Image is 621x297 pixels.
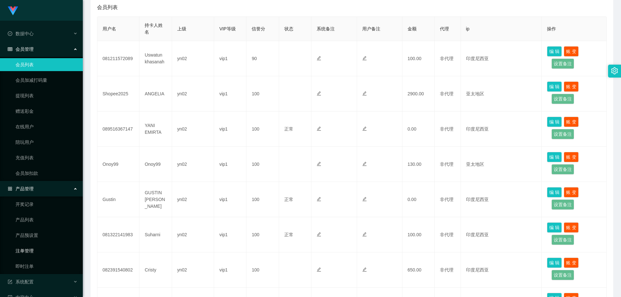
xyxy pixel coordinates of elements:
td: YANI EMIRTA [139,111,172,147]
span: VIP等级 [219,26,236,31]
td: 印度尼西亚 [461,41,542,76]
a: 产品预设置 [16,229,78,242]
i: 图标: edit [362,91,367,96]
span: 系统备注 [317,26,335,31]
td: 印度尼西亚 [461,217,542,252]
button: 编 辑 [547,222,562,233]
a: 即时注单 [16,260,78,273]
a: 陪玩用户 [16,136,78,149]
td: 081322141983 [97,217,139,252]
td: 2900.00 [402,76,435,111]
button: 设置备注 [551,270,574,280]
span: 正常 [284,232,293,237]
i: 图标: edit [317,126,321,131]
a: 在线用户 [16,120,78,133]
td: 100 [246,111,279,147]
td: vip1 [214,76,246,111]
td: ANGELIA [139,76,172,111]
span: 非代理 [440,197,453,202]
td: yn02 [172,41,214,76]
span: 金额 [408,26,417,31]
button: 账 变 [564,222,579,233]
td: 100.00 [402,41,435,76]
td: Onoy99 [97,147,139,182]
a: 开奖记录 [16,198,78,211]
td: vip1 [214,41,246,76]
button: 设置备注 [551,199,574,210]
td: yn02 [172,147,214,182]
i: 图标: edit [317,232,321,237]
span: 非代理 [440,56,453,61]
td: Uswatun khasanah [139,41,172,76]
button: 账 变 [564,187,579,197]
button: 设置备注 [551,235,574,245]
td: 印度尼西亚 [461,182,542,217]
i: 图标: table [8,47,12,51]
td: yn02 [172,111,214,147]
td: 089516367147 [97,111,139,147]
button: 编 辑 [547,258,562,268]
i: 图标: edit [317,162,321,166]
td: vip1 [214,147,246,182]
td: Shopee2025 [97,76,139,111]
span: 代理 [440,26,449,31]
button: 账 变 [564,117,579,127]
td: 100.00 [402,217,435,252]
i: 图标: edit [317,56,321,60]
td: yn02 [172,76,214,111]
td: vip1 [214,111,246,147]
i: 图标: edit [362,232,367,237]
td: 081211572089 [97,41,139,76]
td: vip1 [214,252,246,288]
span: 会员列表 [97,4,118,11]
span: 非代理 [440,267,453,272]
span: 用户名 [103,26,116,31]
td: 亚太地区 [461,147,542,182]
i: 图标: appstore-o [8,186,12,191]
td: Cristy [139,252,172,288]
td: 100 [246,182,279,217]
td: vip1 [214,217,246,252]
button: 设置备注 [551,58,574,69]
button: 编 辑 [547,187,562,197]
td: 100 [246,76,279,111]
img: logo.9652507e.png [8,6,18,16]
i: 图标: edit [317,267,321,272]
span: 非代理 [440,91,453,96]
a: 充值列表 [16,151,78,164]
td: yn02 [172,182,214,217]
td: Onoy99 [139,147,172,182]
span: 会员管理 [8,47,34,52]
td: 90 [246,41,279,76]
i: 图标: edit [362,267,367,272]
td: 印度尼西亚 [461,111,542,147]
i: 图标: check-circle-o [8,31,12,36]
span: 状态 [284,26,293,31]
i: 图标: edit [362,126,367,131]
i: 图标: edit [317,91,321,96]
button: 账 变 [564,81,579,92]
i: 图标: edit [362,197,367,201]
span: 非代理 [440,232,453,237]
span: 上级 [177,26,186,31]
button: 账 变 [564,46,579,57]
i: 图标: edit [317,197,321,201]
span: 信誉分 [252,26,265,31]
td: 0.00 [402,111,435,147]
span: 持卡人姓名 [145,23,163,35]
a: 赠送彩金 [16,105,78,118]
button: 设置备注 [551,129,574,139]
button: 编 辑 [547,117,562,127]
button: 账 变 [564,152,579,162]
span: 操作 [547,26,556,31]
button: 设置备注 [551,94,574,104]
td: 650.00 [402,252,435,288]
i: 图标: form [8,280,12,284]
a: 产品列表 [16,213,78,226]
td: GUSTIN [PERSON_NAME] [139,182,172,217]
button: 编 辑 [547,81,562,92]
td: Suharni [139,217,172,252]
td: 082391540802 [97,252,139,288]
td: 0.00 [402,182,435,217]
i: 图标: edit [362,56,367,60]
